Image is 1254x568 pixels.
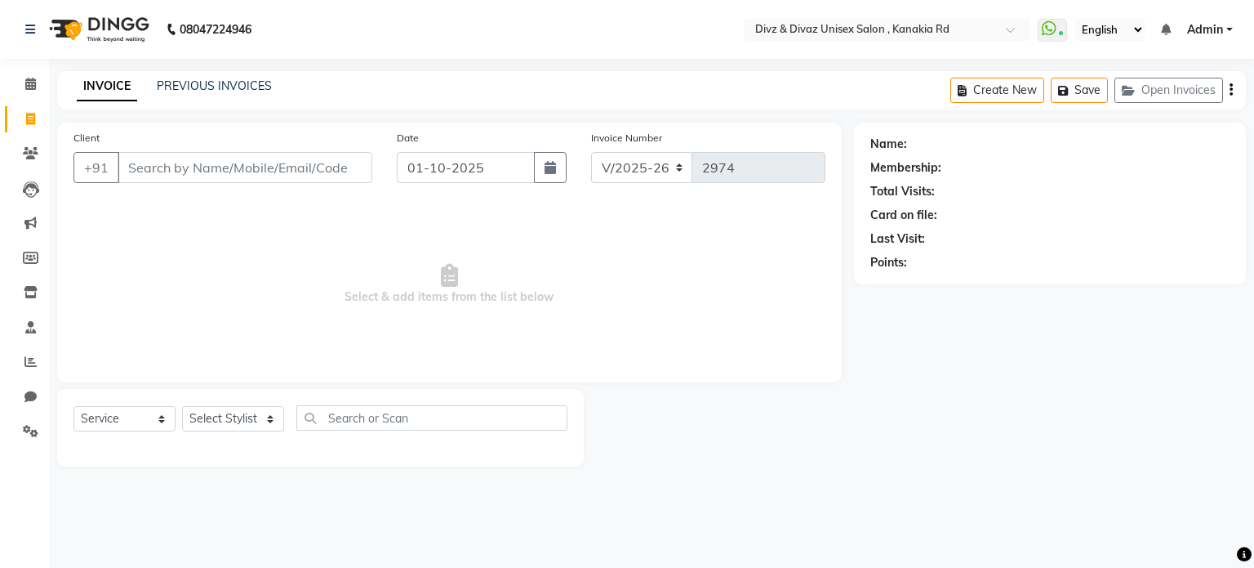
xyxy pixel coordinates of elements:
[397,131,419,145] label: Date
[870,159,941,177] div: Membership:
[180,7,251,52] b: 08047224946
[870,136,907,153] div: Name:
[77,72,137,101] a: INVOICE
[73,152,119,183] button: +91
[950,78,1044,103] button: Create New
[870,254,907,271] div: Points:
[591,131,662,145] label: Invoice Number
[157,78,272,93] a: PREVIOUS INVOICES
[118,152,372,183] input: Search by Name/Mobile/Email/Code
[870,183,935,200] div: Total Visits:
[1114,78,1223,103] button: Open Invoices
[73,131,100,145] label: Client
[73,203,825,366] span: Select & add items from the list below
[42,7,153,52] img: logo
[1187,21,1223,38] span: Admin
[1051,78,1108,103] button: Save
[296,405,567,431] input: Search or Scan
[870,230,925,248] div: Last Visit:
[870,207,937,224] div: Card on file:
